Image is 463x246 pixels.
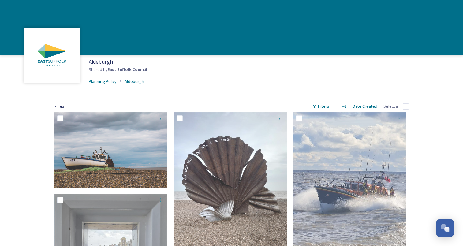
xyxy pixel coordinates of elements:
span: 7 file s [54,103,64,109]
strong: East Suffolk Council [107,67,147,72]
a: Planning Policy [89,78,117,85]
span: Aldeburgh [125,79,144,84]
span: Aldeburgh [89,58,113,65]
span: Planning Policy [89,79,117,84]
img: ESC%20Logo.png [28,31,77,80]
img: Aldeburgh Beach.png [54,112,167,188]
button: Open Chat [436,219,454,237]
span: Select all [383,103,400,109]
span: Shared by [89,67,147,72]
div: Filters [309,100,332,112]
div: Date Created [349,100,380,112]
a: Aldeburgh [125,78,144,85]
